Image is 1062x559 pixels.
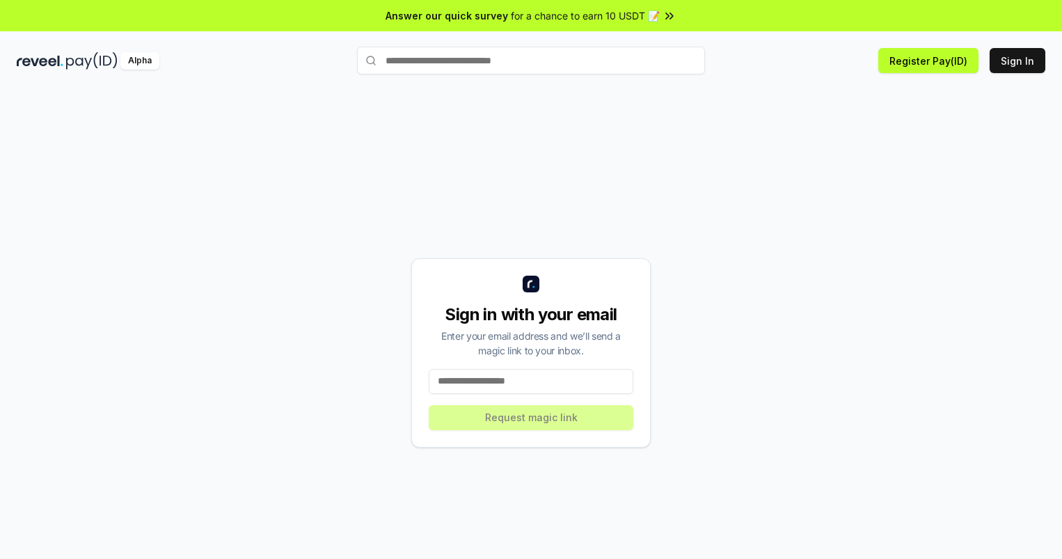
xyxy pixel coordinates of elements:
button: Sign In [990,48,1045,73]
span: Answer our quick survey [386,8,508,23]
img: logo_small [523,276,539,292]
span: for a chance to earn 10 USDT 📝 [511,8,660,23]
div: Alpha [120,52,159,70]
button: Register Pay(ID) [878,48,978,73]
div: Enter your email address and we’ll send a magic link to your inbox. [429,329,633,358]
div: Sign in with your email [429,304,633,326]
img: reveel_dark [17,52,63,70]
img: pay_id [66,52,118,70]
